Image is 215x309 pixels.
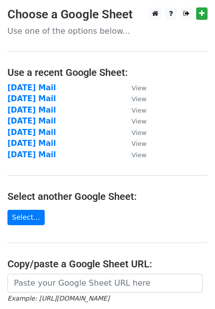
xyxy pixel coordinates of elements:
[132,151,146,159] small: View
[7,26,208,36] p: Use one of the options below...
[132,118,146,125] small: View
[132,129,146,136] small: View
[7,139,56,148] a: [DATE] Mail
[122,117,146,125] a: View
[7,128,56,137] a: [DATE] Mail
[7,7,208,22] h3: Choose a Google Sheet
[7,258,208,270] h4: Copy/paste a Google Sheet URL:
[7,190,208,202] h4: Select another Google Sheet:
[132,107,146,114] small: View
[7,150,56,159] a: [DATE] Mail
[7,274,203,293] input: Paste your Google Sheet URL here
[7,83,56,92] a: [DATE] Mail
[122,139,146,148] a: View
[7,106,56,115] a: [DATE] Mail
[165,261,215,309] iframe: Chat Widget
[7,210,45,225] a: Select...
[7,295,109,302] small: Example: [URL][DOMAIN_NAME]
[7,94,56,103] a: [DATE] Mail
[122,150,146,159] a: View
[132,140,146,147] small: View
[7,66,208,78] h4: Use a recent Google Sheet:
[132,84,146,92] small: View
[122,128,146,137] a: View
[122,106,146,115] a: View
[122,94,146,103] a: View
[122,83,146,92] a: View
[7,117,56,125] a: [DATE] Mail
[132,95,146,103] small: View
